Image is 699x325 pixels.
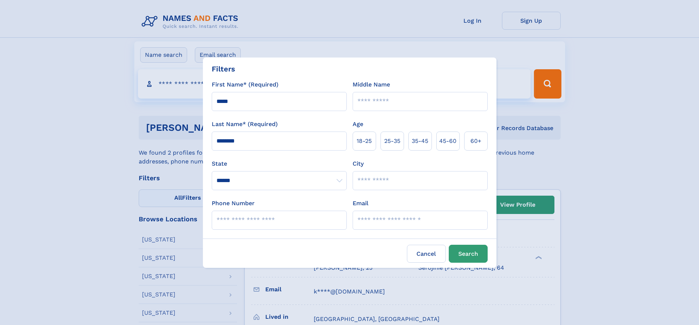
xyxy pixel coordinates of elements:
[353,80,390,89] label: Middle Name
[439,137,456,145] span: 45‑60
[212,199,255,208] label: Phone Number
[407,245,446,263] label: Cancel
[412,137,428,145] span: 35‑45
[212,63,235,74] div: Filters
[353,199,368,208] label: Email
[212,120,278,129] label: Last Name* (Required)
[470,137,481,145] span: 60+
[212,159,347,168] label: State
[357,137,372,145] span: 18‑25
[353,120,363,129] label: Age
[449,245,488,263] button: Search
[384,137,400,145] span: 25‑35
[212,80,278,89] label: First Name* (Required)
[353,159,364,168] label: City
